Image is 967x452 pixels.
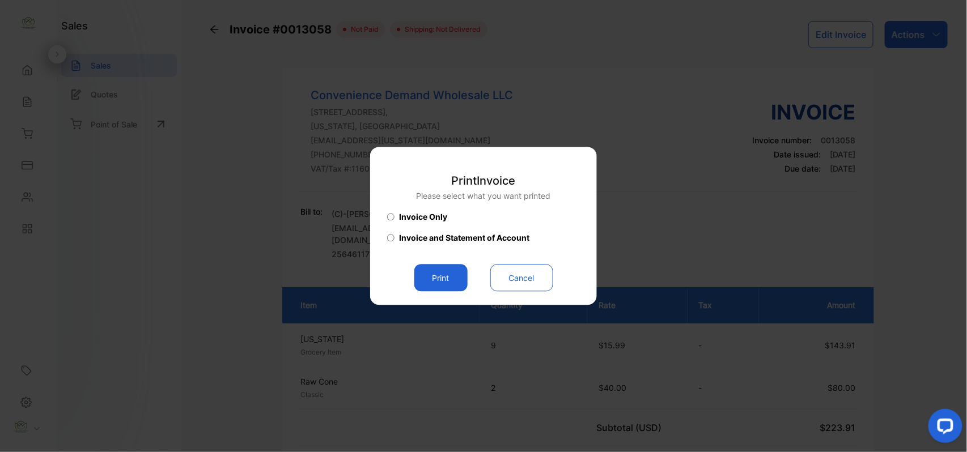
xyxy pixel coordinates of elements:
[399,232,529,244] span: Invoice and Statement of Account
[417,190,551,202] p: Please select what you want printed
[414,265,468,292] button: Print
[490,265,553,292] button: Cancel
[919,404,967,452] iframe: LiveChat chat widget
[399,211,447,223] span: Invoice Only
[417,173,551,190] p: Print Invoice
